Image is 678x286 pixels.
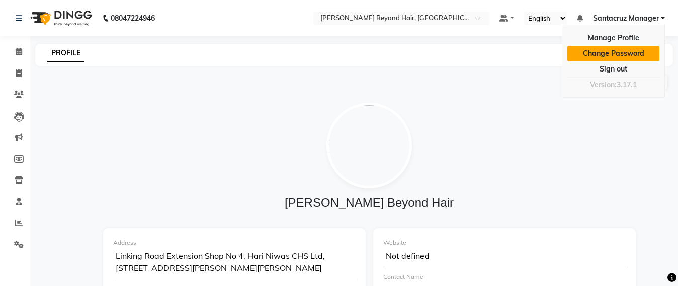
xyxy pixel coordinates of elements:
[567,61,659,77] a: Sign out
[383,272,626,281] div: Contact Name
[111,4,155,32] b: 08047224946
[26,4,95,32] img: logo
[113,238,356,247] div: Address
[593,13,659,24] span: Santacruz Manager
[383,247,626,267] div: Not defined
[567,78,659,92] div: Version:3.17.1
[567,46,659,61] a: Change Password
[567,30,659,46] a: Manage Profile
[383,238,626,247] div: Website
[47,44,84,62] a: PROFILE
[113,247,356,279] div: Linking Road Extension Shop No 4, Hari Niwas CHS Ltd, [STREET_ADDRESS][PERSON_NAME][PERSON_NAME]
[104,196,635,210] h4: [PERSON_NAME] Beyond Hair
